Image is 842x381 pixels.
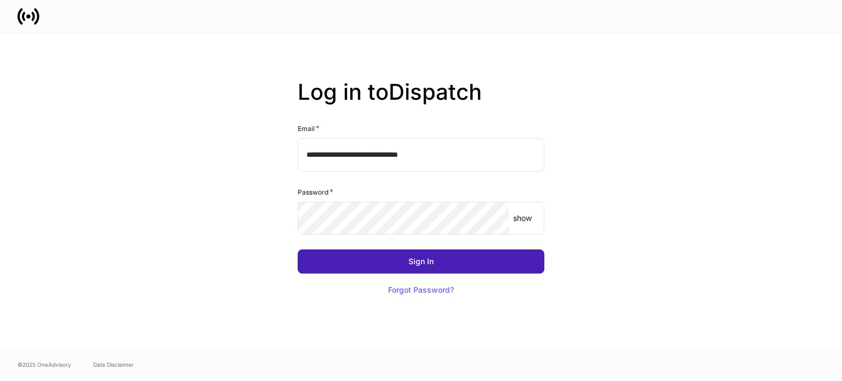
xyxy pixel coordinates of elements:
button: Sign In [298,249,544,274]
h6: Password [298,186,333,197]
h6: Email [298,123,320,134]
h2: Log in to Dispatch [298,79,544,123]
button: Forgot Password? [374,278,468,302]
div: Sign In [408,258,434,265]
span: © 2025 OneAdvisory [18,360,71,369]
div: Forgot Password? [388,286,454,294]
a: Data Disclaimer [93,360,134,369]
p: show [513,213,532,224]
